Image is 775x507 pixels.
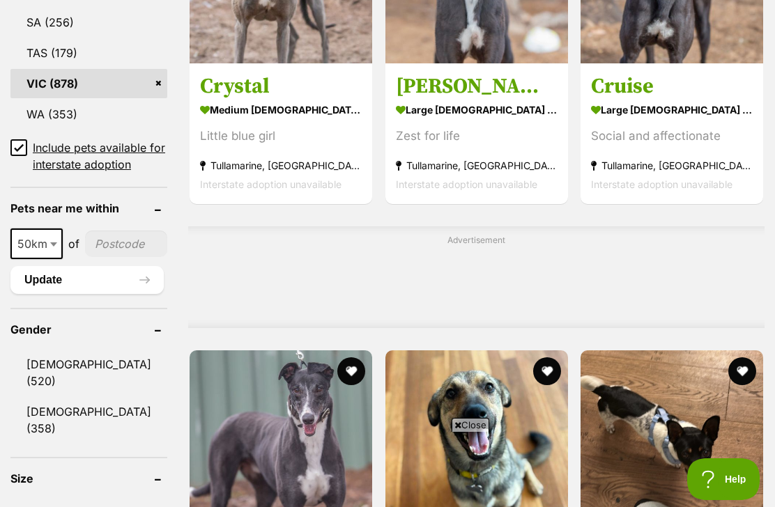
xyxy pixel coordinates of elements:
a: VIC (878) [10,69,167,98]
a: SA (256) [10,8,167,37]
span: 50km [12,234,61,253]
strong: Tullamarine, [GEOGRAPHIC_DATA] [591,156,753,175]
input: postcode [85,231,167,257]
a: [DEMOGRAPHIC_DATA] (520) [10,350,167,396]
button: favourite [728,357,756,385]
a: Include pets available for interstate adoption [10,139,167,173]
a: Cruise large [DEMOGRAPHIC_DATA] Dog Social and affectionate Tullamarine, [GEOGRAPHIC_DATA] Inters... [581,63,763,204]
div: Zest for life [396,127,558,146]
a: WA (353) [10,100,167,129]
span: 50km [10,228,63,259]
iframe: Advertisement [134,437,641,500]
span: of [68,235,79,252]
header: Size [10,472,167,485]
strong: large [DEMOGRAPHIC_DATA] Dog [591,100,753,120]
span: Include pets available for interstate adoption [33,139,167,173]
div: Social and affectionate [591,127,753,146]
strong: large [DEMOGRAPHIC_DATA] Dog [396,100,558,120]
h3: Crystal [200,73,362,100]
a: [PERSON_NAME] large [DEMOGRAPHIC_DATA] Dog Zest for life Tullamarine, [GEOGRAPHIC_DATA] Interstat... [385,63,568,204]
span: Interstate adoption unavailable [396,178,537,190]
iframe: Help Scout Beacon - Open [687,458,761,500]
h3: Cruise [591,73,753,100]
a: Crystal medium [DEMOGRAPHIC_DATA] Dog Little blue girl Tullamarine, [GEOGRAPHIC_DATA] Interstate ... [190,63,372,204]
button: favourite [532,357,560,385]
div: Advertisement [188,226,765,328]
span: Close [452,418,489,432]
header: Pets near me within [10,202,167,214]
button: favourite [337,357,365,385]
strong: medium [DEMOGRAPHIC_DATA] Dog [200,100,362,120]
strong: Tullamarine, [GEOGRAPHIC_DATA] [200,156,362,175]
strong: Tullamarine, [GEOGRAPHIC_DATA] [396,156,558,175]
header: Gender [10,323,167,336]
a: TAS (179) [10,38,167,68]
span: Interstate adoption unavailable [200,178,342,190]
a: [DEMOGRAPHIC_DATA] (358) [10,397,167,443]
div: Little blue girl [200,127,362,146]
h3: [PERSON_NAME] [396,73,558,100]
span: Interstate adoption unavailable [591,178,732,190]
button: Update [10,266,164,294]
